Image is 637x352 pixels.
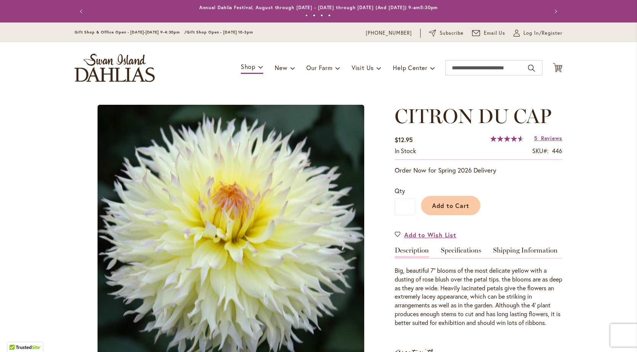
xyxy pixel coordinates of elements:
a: Specifications [441,247,481,258]
div: Availability [395,147,416,155]
span: Add to Cart [432,202,470,210]
p: Order Now for Spring 2026 Delivery [395,166,562,175]
span: Help Center [393,64,427,72]
span: In stock [395,147,416,155]
span: $12.95 [395,136,413,144]
a: Email Us [472,29,506,37]
span: Reviews [541,134,562,142]
a: Subscribe [429,29,464,37]
span: Gift Shop & Office Open - [DATE]-[DATE] 9-4:30pm / [75,30,187,35]
span: Qty [395,187,405,195]
span: Subscribe [440,29,464,37]
div: Detailed Product Info [395,247,562,327]
button: 4 of 4 [328,14,331,17]
button: 2 of 4 [313,14,315,17]
button: 3 of 4 [320,14,323,17]
span: CITRON DU CAP [395,104,552,128]
div: 92% [490,136,524,142]
span: Gift Shop Open - [DATE] 10-3pm [187,30,253,35]
strong: SKU [532,147,549,155]
a: Annual Dahlia Festival, August through [DATE] - [DATE] through [DATE] (And [DATE]) 9-am5:30pm [199,5,438,10]
button: Add to Cart [421,196,480,215]
button: Previous [75,4,90,19]
span: 5 [534,134,538,142]
span: Visit Us [352,64,374,72]
span: New [275,64,287,72]
button: 1 of 4 [305,14,308,17]
span: Add to Wish List [404,230,456,239]
a: [PHONE_NUMBER] [366,29,412,37]
div: Big, beautiful 7" blooms of the most delicate yellow with a dusting of rose blush over the petal ... [395,266,562,327]
a: Shipping Information [493,247,558,258]
span: Our Farm [306,64,332,72]
span: Shop [241,62,256,70]
a: Add to Wish List [395,230,456,239]
div: 446 [552,147,562,155]
a: store logo [75,54,155,82]
button: Next [547,4,562,19]
span: Email Us [484,29,506,37]
a: 5 Reviews [534,134,562,142]
a: Description [395,247,429,258]
span: Log In/Register [523,29,562,37]
a: Log In/Register [514,29,562,37]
